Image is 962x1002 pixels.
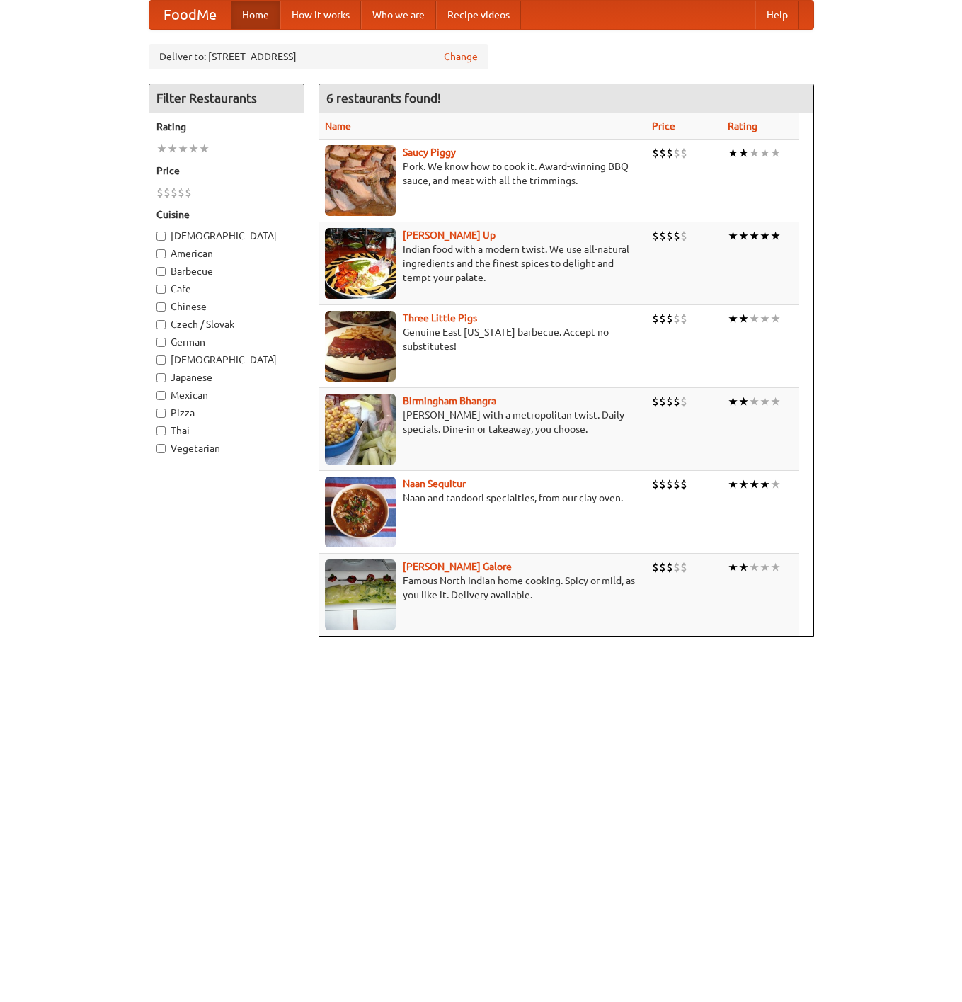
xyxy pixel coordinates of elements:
img: littlepigs.jpg [325,311,396,382]
p: Genuine East [US_STATE] barbecue. Accept no substitutes! [325,325,641,353]
a: Three Little Pigs [403,312,477,324]
li: ★ [749,311,760,326]
li: ★ [199,141,210,156]
li: ★ [749,559,760,575]
ng-pluralize: 6 restaurants found! [326,91,441,105]
li: ★ [760,311,770,326]
p: [PERSON_NAME] with a metropolitan twist. Daily specials. Dine-in or takeaway, you choose. [325,408,641,436]
li: $ [666,394,673,409]
li: ★ [770,145,781,161]
a: Who we are [361,1,436,29]
p: Naan and tandoori specialties, from our clay oven. [325,491,641,505]
li: ★ [728,228,738,244]
li: ★ [738,228,749,244]
li: $ [680,394,687,409]
li: ★ [749,145,760,161]
li: ★ [738,477,749,492]
li: $ [652,145,659,161]
input: Pizza [156,409,166,418]
label: [DEMOGRAPHIC_DATA] [156,353,297,367]
li: ★ [749,477,760,492]
a: FoodMe [149,1,231,29]
input: Czech / Slovak [156,320,166,329]
input: Cafe [156,285,166,294]
a: How it works [280,1,361,29]
img: currygalore.jpg [325,559,396,630]
li: $ [178,185,185,200]
li: $ [673,311,680,326]
h4: Filter Restaurants [149,84,304,113]
li: $ [673,228,680,244]
a: [PERSON_NAME] Galore [403,561,512,572]
a: [PERSON_NAME] Up [403,229,496,241]
li: $ [673,477,680,492]
a: Saucy Piggy [403,147,456,158]
li: $ [673,394,680,409]
li: ★ [738,559,749,575]
label: Mexican [156,388,297,402]
li: $ [666,228,673,244]
li: ★ [178,141,188,156]
li: ★ [760,228,770,244]
li: ★ [749,228,760,244]
a: Rating [728,120,757,132]
li: ★ [770,311,781,326]
p: Pork. We know how to cook it. Award-winning BBQ sauce, and meat with all the trimmings. [325,159,641,188]
h5: Price [156,164,297,178]
label: Japanese [156,370,297,385]
li: $ [680,559,687,575]
li: $ [156,185,164,200]
li: $ [673,559,680,575]
li: ★ [760,559,770,575]
li: $ [659,228,666,244]
li: ★ [728,477,738,492]
a: Price [652,120,675,132]
input: American [156,249,166,258]
li: ★ [188,141,199,156]
label: Thai [156,423,297,438]
input: [DEMOGRAPHIC_DATA] [156,355,166,365]
li: $ [673,145,680,161]
li: ★ [728,394,738,409]
li: ★ [728,311,738,326]
li: $ [680,228,687,244]
a: Change [444,50,478,64]
li: $ [666,477,673,492]
li: $ [652,228,659,244]
input: [DEMOGRAPHIC_DATA] [156,232,166,241]
li: ★ [770,394,781,409]
li: $ [652,311,659,326]
b: Naan Sequitur [403,478,466,489]
h5: Cuisine [156,207,297,222]
li: $ [652,559,659,575]
li: $ [680,477,687,492]
li: $ [659,394,666,409]
li: ★ [760,394,770,409]
li: $ [659,477,666,492]
input: Japanese [156,373,166,382]
li: $ [666,311,673,326]
li: $ [680,145,687,161]
li: ★ [770,228,781,244]
li: ★ [770,477,781,492]
a: Name [325,120,351,132]
input: Vegetarian [156,444,166,453]
a: Help [755,1,799,29]
img: naansequitur.jpg [325,477,396,547]
li: $ [666,145,673,161]
label: Cafe [156,282,297,296]
a: Home [231,1,280,29]
li: ★ [728,145,738,161]
b: Birmingham Bhangra [403,395,496,406]
li: $ [659,559,666,575]
li: $ [652,394,659,409]
li: ★ [738,394,749,409]
label: German [156,335,297,349]
li: $ [659,145,666,161]
div: Deliver to: [STREET_ADDRESS] [149,44,488,69]
a: Recipe videos [436,1,521,29]
li: $ [171,185,178,200]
